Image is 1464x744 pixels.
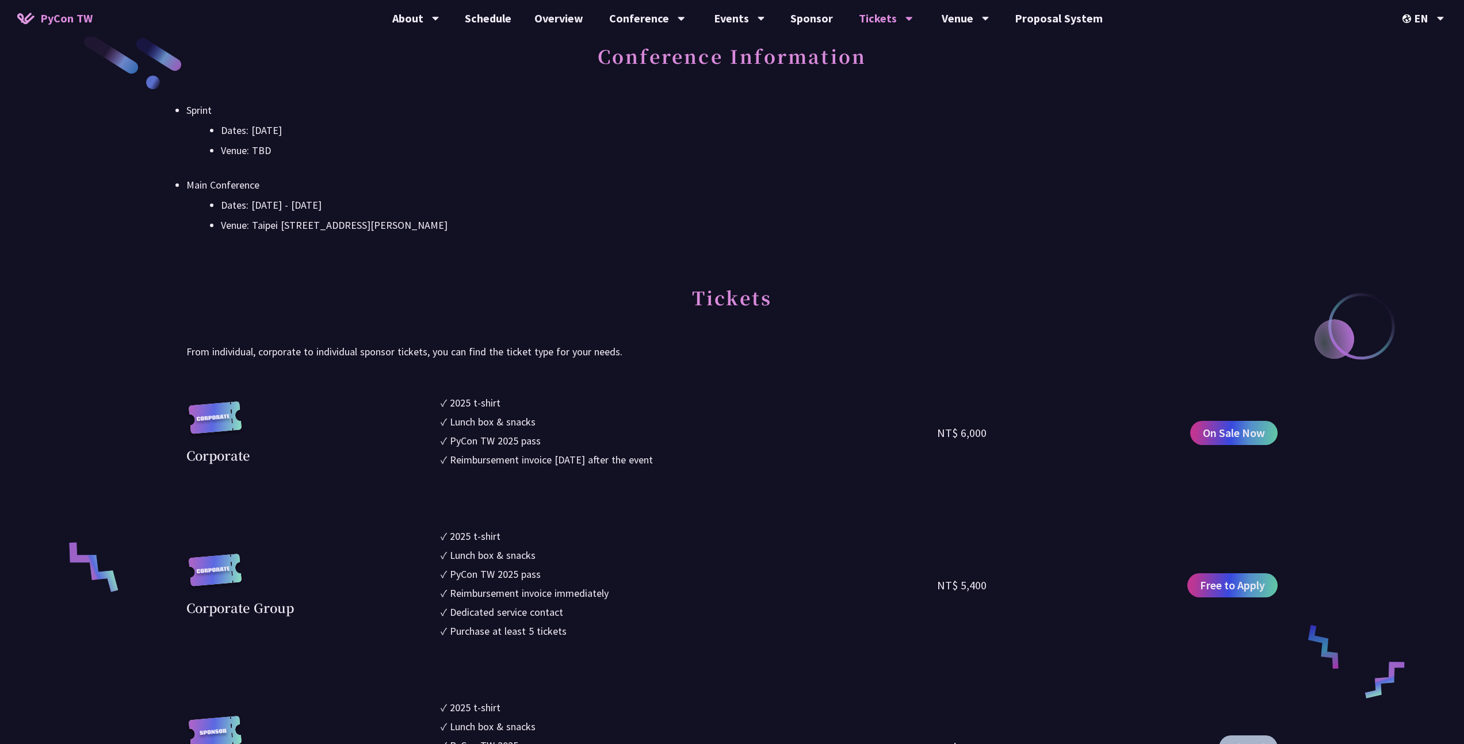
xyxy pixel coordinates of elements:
[221,122,1278,139] li: Dates: [DATE]
[441,528,938,544] li: ✓
[186,343,1278,361] p: From individual, corporate to individual sponsor tickets, you can find the ticket type for your n...
[1203,424,1265,442] span: On Sale Now
[441,700,938,715] li: ✓
[17,13,35,24] img: Home icon of PyCon TW 2025
[441,585,938,601] li: ✓
[441,452,938,467] li: ✓
[186,598,294,617] div: Corporate Group
[1187,573,1278,597] a: Free to Apply
[1200,577,1265,594] span: Free to Apply
[186,401,244,446] img: corporate.a587c14.svg
[450,604,563,620] div: Dedicated service contact
[186,274,1278,338] h2: Tickets
[1402,14,1414,23] img: Locale Icon
[186,33,1278,96] h2: Conference Information
[450,566,541,582] div: PyCon TW 2025 pass
[450,452,653,467] div: Reimbursement invoice [DATE] after the event
[441,547,938,563] li: ✓
[450,585,609,601] div: Reimbursement invoice immediately
[186,554,244,598] img: corporate.a587c14.svg
[441,566,938,582] li: ✓
[450,700,500,715] div: 2025 t-shirt
[450,395,500,411] div: 2025 t-shirt
[221,142,1278,159] li: Venue: TBD
[6,4,104,33] a: PyCon TW
[937,424,987,442] div: NT$ 6,000
[441,395,938,411] li: ✓
[450,528,500,544] div: 2025 t-shirt
[450,414,536,429] div: Lunch box & snacks
[450,623,567,639] div: Purchase at least 5 tickets
[450,719,536,734] div: Lunch box & snacks
[441,433,938,448] li: ✓
[450,433,541,448] div: PyCon TW 2025 pass
[1190,421,1278,445] a: On Sale Now
[937,577,987,594] div: NT$ 5,400
[441,604,938,620] li: ✓
[450,547,536,563] div: Lunch box & snacks
[441,623,938,639] li: ✓
[441,719,938,734] li: ✓
[186,177,1278,234] li: Main Conference
[186,102,1278,159] li: Sprint
[441,414,938,429] li: ✓
[221,197,1278,214] li: Dates: [DATE] - [DATE]
[221,217,1278,234] li: Venue: Taipei [STREET_ADDRESS][PERSON_NAME]
[186,446,250,465] div: Corporate
[40,10,93,27] span: PyCon TW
